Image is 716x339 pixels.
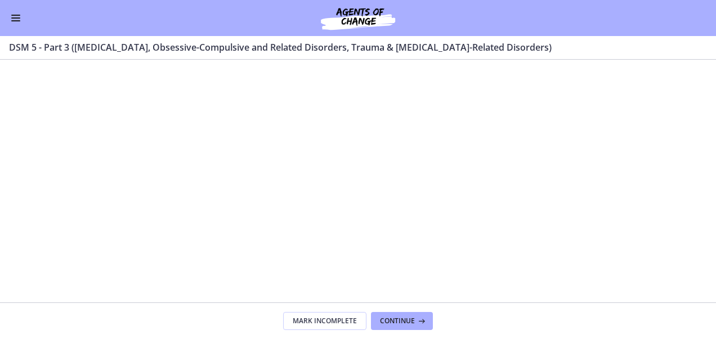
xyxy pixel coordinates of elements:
button: Mark Incomplete [283,312,366,330]
h3: DSM 5 - Part 3 ([MEDICAL_DATA], Obsessive-Compulsive and Related Disorders, Trauma & [MEDICAL_DAT... [9,41,693,54]
span: Mark Incomplete [293,316,357,325]
span: Continue [380,316,415,325]
button: Continue [371,312,433,330]
img: Agents of Change [290,5,426,32]
button: Enable menu [9,11,23,25]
